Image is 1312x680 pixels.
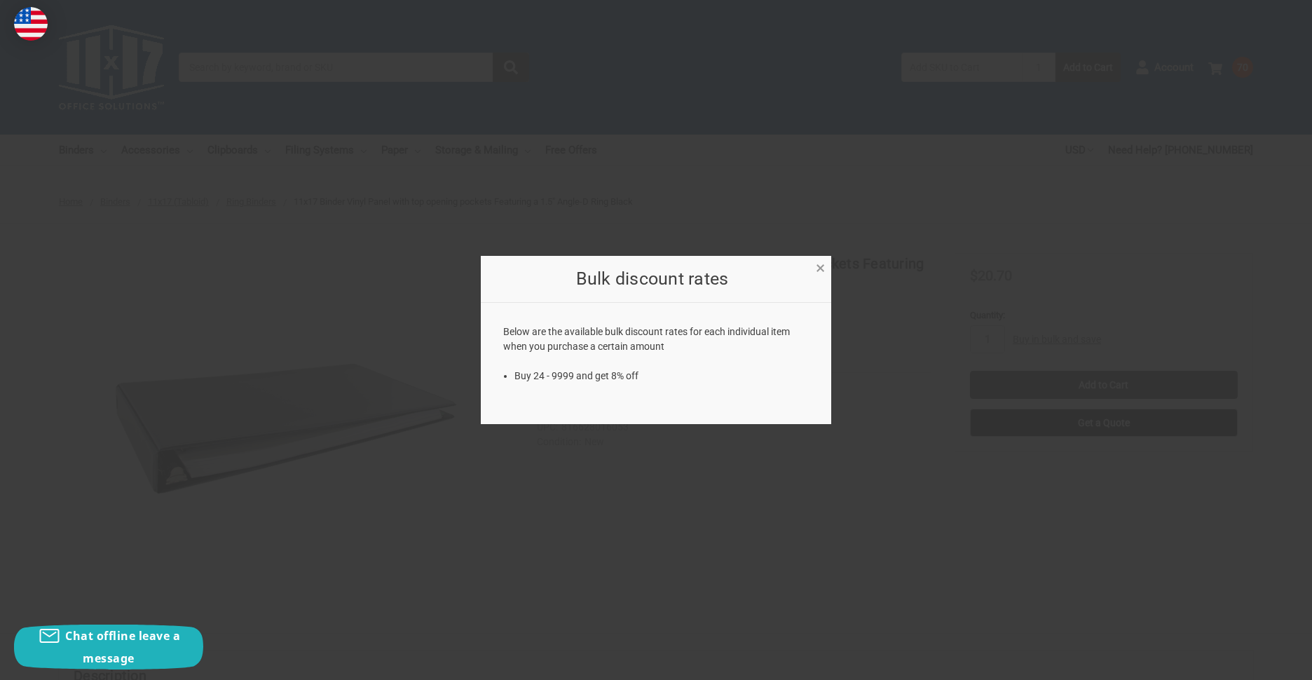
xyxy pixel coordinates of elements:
span: × [816,258,825,278]
iframe: Google Customer Reviews [1196,642,1312,680]
p: Below are the available bulk discount rates for each individual item when you purchase a certain ... [503,325,809,354]
li: Buy 24 - 9999 and get 8% off [514,369,809,383]
span: Chat offline leave a message [65,628,180,666]
h2: Bulk discount rates [503,266,802,292]
img: duty and tax information for United States [14,7,48,41]
a: Close [813,259,828,274]
button: Chat offline leave a message [14,625,203,669]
